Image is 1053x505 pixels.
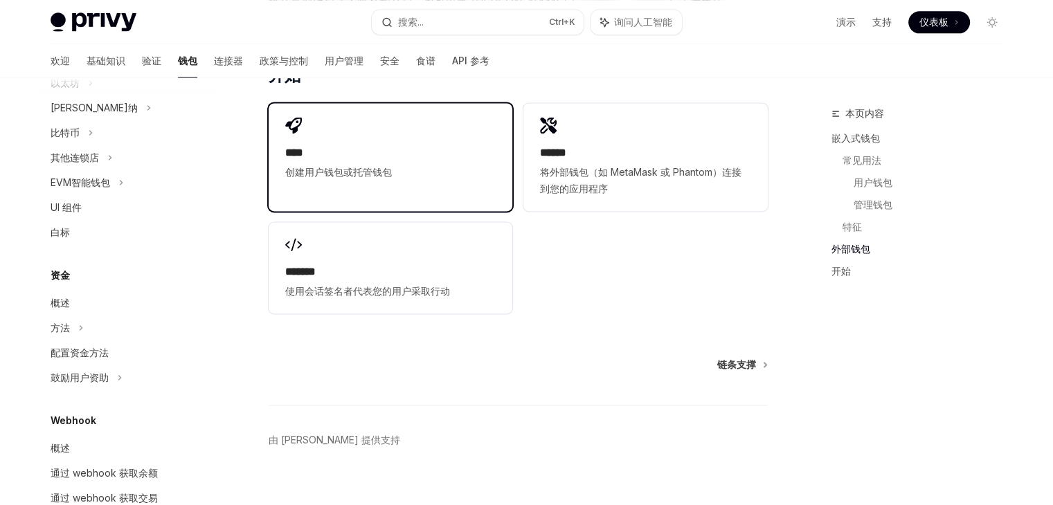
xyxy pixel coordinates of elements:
a: 演示 [836,15,856,29]
font: 创建用户钱包或托管钱包 [285,166,392,178]
font: 方法 [51,322,70,333]
font: 白标 [51,226,70,238]
font: 用户管理 [325,55,363,66]
font: 链条支撑 [717,358,756,370]
font: 嵌入式钱包 [831,132,880,144]
a: UI 组件 [39,195,217,220]
font: 管理钱包 [854,199,892,210]
font: +K [564,17,575,27]
font: 开始 [831,265,851,277]
font: Ctrl [549,17,564,27]
a: 政策与控制 [260,44,308,77]
button: 询问人工智能 [591,10,682,35]
font: [PERSON_NAME]纳 [51,102,138,113]
a: 钱包 [178,44,197,77]
font: 连接器 [214,55,243,66]
a: 外部钱包 [831,238,1014,260]
a: **** *将外部钱包（如 MetaMask 或 Phantom）连接到您的应用程序 [523,103,767,211]
a: 欢迎 [51,44,70,77]
a: 嵌入式钱包 [831,127,1014,149]
a: 由 [PERSON_NAME] 提供支持 [269,433,400,447]
a: 验证 [142,44,161,77]
font: 通过 webhook 获取交易 [51,492,158,504]
font: 使用会话签名者代表您的用户采取行动 [285,285,450,297]
font: EVM智能钱包 [51,176,110,188]
button: 切换暗模式 [981,11,1003,33]
font: 演示 [836,16,856,28]
font: 外部钱包 [831,243,870,255]
a: 常见用法 [843,149,1014,172]
font: 比特币 [51,127,80,138]
font: 食谱 [416,55,435,66]
font: 常见用法 [843,154,881,166]
font: 将外部钱包（如 MetaMask 或 Phantom）连接到您的应用程序 [540,166,741,194]
a: 白标 [39,220,217,245]
a: 配置资金方法 [39,340,217,365]
a: 用户钱包 [854,172,1014,194]
font: 钱包 [178,55,197,66]
a: 仪表板 [908,11,970,33]
a: 基础知识 [87,44,125,77]
button: 搜索...Ctrl+K [372,10,584,35]
font: 概述 [51,442,70,454]
font: 政策与控制 [260,55,308,66]
font: 用户钱包 [854,176,892,188]
font: 配置资金方法 [51,347,109,358]
a: 开始 [831,260,1014,282]
a: 用户管理 [325,44,363,77]
img: 灯光标志 [51,12,136,32]
font: 资金 [51,269,70,281]
font: UI 组件 [51,201,82,213]
font: API 参考 [452,55,489,66]
a: API 参考 [452,44,489,77]
font: 欢迎 [51,55,70,66]
a: 管理钱包 [854,194,1014,216]
font: 由 [PERSON_NAME] 提供支持 [269,434,400,446]
font: 鼓励用户资助 [51,371,109,383]
font: 安全 [380,55,399,66]
font: Webhook [51,414,96,426]
font: 本页内容 [845,107,884,119]
font: 询问人工智能 [614,16,672,28]
a: 连接器 [214,44,243,77]
a: 安全 [380,44,399,77]
a: 概述 [39,291,217,315]
font: 基础知识 [87,55,125,66]
font: 支持 [872,16,892,28]
font: 验证 [142,55,161,66]
a: 通过 webhook 获取余额 [39,461,217,486]
font: 特征 [843,221,862,232]
a: 链条支撑 [717,358,766,371]
a: 特征 [843,216,1014,238]
font: 仪表板 [919,16,948,28]
a: 支持 [872,15,892,29]
font: 其他连锁店 [51,151,99,163]
font: 概述 [51,297,70,309]
a: 食谱 [416,44,435,77]
a: 概述 [39,436,217,461]
font: 搜索... [398,16,424,28]
font: 通过 webhook 获取余额 [51,467,158,479]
